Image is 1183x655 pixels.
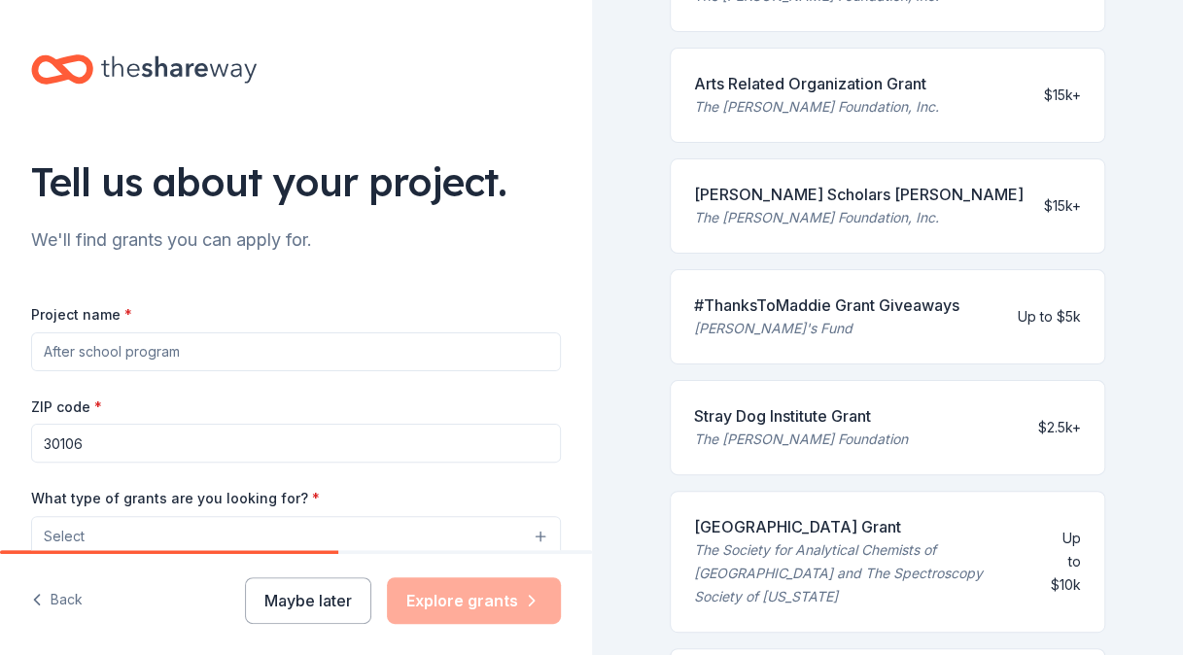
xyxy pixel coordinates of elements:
[31,489,320,508] label: What type of grants are you looking for?
[31,224,561,256] div: We'll find grants you can apply for.
[694,95,939,119] div: The [PERSON_NAME] Foundation, Inc.
[245,577,371,624] button: Maybe later
[694,72,939,95] div: Arts Related Organization Grant
[31,305,132,325] label: Project name
[1044,194,1081,218] div: $15k+
[1038,416,1081,439] div: $2.5k+
[1047,527,1081,597] div: Up to $10k
[1018,305,1081,328] div: Up to $5k
[694,317,959,340] div: [PERSON_NAME]'s Fund
[694,293,959,317] div: #ThanksToMaddie Grant Giveaways
[694,538,1031,608] div: The Society for Analytical Chemists of [GEOGRAPHIC_DATA] and The Spectroscopy Society of [US_STATE]
[694,428,908,451] div: The [PERSON_NAME] Foundation
[694,206,1024,229] div: The [PERSON_NAME] Foundation, Inc.
[31,424,561,463] input: 12345 (U.S. only)
[31,397,102,417] label: ZIP code
[31,580,83,621] button: Back
[694,515,1031,538] div: [GEOGRAPHIC_DATA] Grant
[31,155,561,209] div: Tell us about your project.
[31,516,561,557] button: Select
[1044,84,1081,107] div: $15k+
[694,183,1024,206] div: [PERSON_NAME] Scholars [PERSON_NAME]
[694,404,908,428] div: Stray Dog Institute Grant
[31,332,561,371] input: After school program
[44,525,85,548] span: Select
